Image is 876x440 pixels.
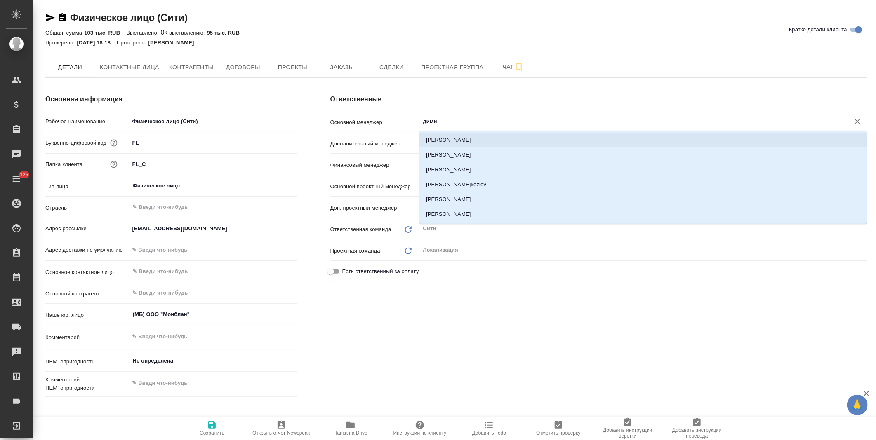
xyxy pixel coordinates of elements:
p: 103 тыс. RUB [84,30,126,36]
p: Основное контактное лицо [45,268,130,276]
input: ✎ Введи что-нибудь [132,202,267,212]
button: Инструкции по клиенту [385,417,454,440]
span: Инструкции по клиенту [393,430,447,436]
button: Папка на Drive [316,417,385,440]
p: Комментарий [45,333,130,342]
p: Основной контрагент [45,290,130,298]
button: Close [862,121,864,122]
p: Финансовый менеджер [330,161,420,169]
p: [DATE] 18:18 [77,40,117,46]
p: Комментарий ПЕМТопригодности [45,376,130,392]
p: Основной проектный менеджер [330,183,420,191]
p: Адрес рассылки [45,225,130,233]
input: ✎ Введи что-нибудь [130,244,297,256]
span: Есть ответственный за оплату [342,267,419,276]
span: Добавить Todo [472,430,506,436]
p: К выставлению: [165,30,207,36]
button: Сохранить [177,417,247,440]
span: Кратко детали клиента [789,26,847,34]
button: Open [293,360,294,362]
button: Открыть отчет Newspeak [247,417,316,440]
p: Наше юр. лицо [45,311,130,319]
a: Физическое лицо (Сити) [70,12,188,23]
h4: Основная информация [45,94,297,104]
button: Добавить Todo [454,417,524,440]
li: [PERSON_NAME]kozlov [419,177,867,192]
div: 0 [45,28,867,37]
span: Проекты [273,62,312,73]
h4: Ответственные [330,94,867,104]
span: Проектная группа [421,62,483,73]
button: Нужен для формирования номера заказа/сделки [108,138,119,148]
button: Добавить инструкции перевода [662,417,732,440]
input: ✎ Введи что-нибудь [132,267,267,276]
button: Название для папки на drive. Если его не заполнить, мы не сможем создать папку для клиента [108,159,119,170]
span: Контактные лица [100,62,159,73]
button: Open [293,314,294,315]
a: 126 [2,169,31,189]
span: Договоры [223,62,263,73]
p: Доп. проектный менеджер [330,204,420,212]
p: Дополнительный менеджер [330,140,420,148]
p: Проверено: [117,40,148,46]
button: Open [293,206,294,208]
h4: Настройки [45,417,297,426]
p: Проектная команда [330,247,380,255]
button: Open [293,292,294,294]
button: Очистить [852,116,863,127]
p: Ответственная команда [330,225,391,234]
li: [PERSON_NAME] [419,147,867,162]
button: Добавить инструкции верстки [593,417,662,440]
input: ✎ Введи что-нибудь [130,115,297,127]
span: Сделки [372,62,411,73]
svg: Подписаться [514,62,524,72]
button: Отметить проверку [524,417,593,440]
input: ✎ Введи что-нибудь [130,137,297,149]
span: 🙏 [850,396,864,414]
span: Чат [493,62,533,72]
p: Рабочее наименование [45,117,130,126]
p: Адрес доставки по умолчанию [45,246,130,254]
span: Папка на Drive [334,430,367,436]
span: Добавить инструкции перевода [667,427,727,439]
p: [PERSON_NAME] [148,40,200,46]
li: [PERSON_NAME] [419,162,867,177]
span: Добавить инструкции верстки [598,427,657,439]
span: Заказы [322,62,362,73]
p: Проверено: [45,40,77,46]
button: Скопировать ссылку для ЯМессенджера [45,13,55,23]
button: 🙏 [847,395,868,415]
span: Сохранить [200,430,224,436]
input: ✎ Введи что-нибудь [130,222,297,234]
button: Open [293,185,294,187]
input: ✎ Введи что-нибудь [132,288,267,298]
input: ✎ Введи что-нибудь [130,158,297,170]
li: [PERSON_NAME] [419,133,867,147]
p: Общая сумма [45,30,84,36]
button: Скопировать ссылку [57,13,67,23]
li: [PERSON_NAME] [419,192,867,207]
p: Выставлено: [126,30,160,36]
p: Тип лица [45,183,130,191]
p: Отрасль [45,204,130,212]
span: Отметить проверку [536,430,580,436]
button: Open [293,271,294,272]
p: ПЕМТопригодность [45,358,130,366]
span: Детали [50,62,90,73]
span: Открыть отчет Newspeak [252,430,310,436]
p: Папка клиента [45,160,82,169]
p: 95 тыс. RUB [207,30,246,36]
p: Основной менеджер [330,118,420,126]
span: Контрагенты [169,62,214,73]
p: Буквенно-цифровой код [45,139,106,147]
span: 126 [15,171,33,179]
li: [PERSON_NAME] [419,207,867,222]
